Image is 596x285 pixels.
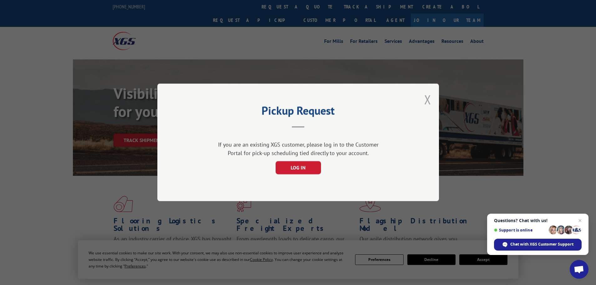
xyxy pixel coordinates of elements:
[494,218,582,223] span: Questions? Chat with us!
[275,161,321,175] button: LOG IN
[510,242,573,247] span: Chat with XGS Customer Support
[494,228,547,232] span: Support is online
[275,165,321,171] a: LOG IN
[215,141,381,158] div: If you are an existing XGS customer, please log in to the Customer Portal for pick-up scheduling ...
[494,239,582,251] div: Chat with XGS Customer Support
[576,217,584,224] span: Close chat
[570,260,588,279] div: Open chat
[424,91,431,108] button: Close modal
[189,106,408,118] h2: Pickup Request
